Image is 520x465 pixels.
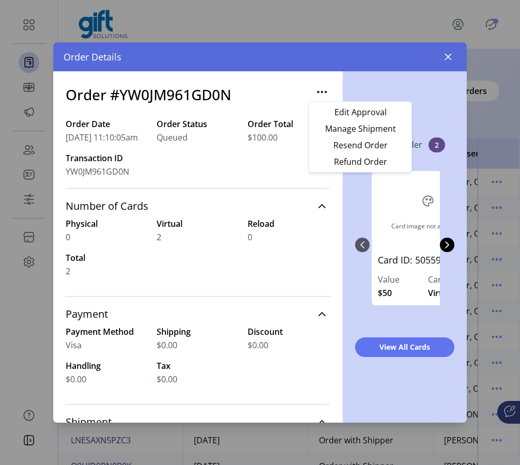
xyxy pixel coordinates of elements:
label: Discount [248,326,330,338]
li: Manage Shipment [311,120,409,137]
span: Visa [66,339,82,351]
span: 0 [248,231,252,243]
span: $0.00 [66,373,86,385]
label: Virtual [157,218,239,230]
label: Payment Method [66,326,148,338]
a: Payment [66,303,330,326]
label: Transaction ID [66,152,148,164]
li: Resend Order [311,137,409,153]
span: 0 [66,231,70,243]
div: 0 [370,161,486,329]
label: Handling [66,360,148,372]
label: Tax [157,360,239,372]
li: Edit Approval [311,104,409,120]
label: Total [66,252,148,264]
span: View All Cards [369,342,441,352]
a: Shipment [66,411,330,433]
span: Manage Shipment [317,125,403,133]
label: Value [378,273,428,286]
span: $0.00 [157,339,177,351]
label: Order Date [66,118,148,130]
span: Order Details [64,50,121,64]
label: Shipping [157,326,239,338]
li: Refund Order [311,153,409,170]
span: 2 [429,137,445,152]
span: Virtual [428,287,454,299]
span: Refund Order [317,158,403,166]
label: Order Status [157,118,239,130]
span: [DATE] 11:10:05am [66,131,138,144]
span: Edit Approval [317,108,403,116]
div: Card image not available. [391,222,465,231]
label: Physical [66,218,148,230]
button: Next Page [440,238,454,252]
span: $0.00 [248,339,268,351]
span: YW0JM961GD0N [66,165,129,178]
div: Number of Cards [66,218,330,290]
span: 2 [66,265,70,277]
a: Card ID: 5055990 [378,253,478,273]
span: Resend Order [317,141,403,149]
button: View All Cards [355,337,454,357]
label: Reload [248,218,330,230]
span: 2 [157,231,161,243]
label: Order Total [248,118,330,130]
div: Payment [66,326,330,398]
a: Number of Cards [66,195,330,218]
span: Number of Cards [66,201,148,211]
label: Card Format [428,273,478,286]
span: Payment [66,309,108,319]
span: $100.00 [248,131,278,144]
h3: Order #YW0JM961GD0N [66,84,232,105]
span: $50 [378,287,392,299]
span: Queued [157,131,188,144]
span: Shipment [66,417,112,427]
span: $0.00 [157,373,177,385]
